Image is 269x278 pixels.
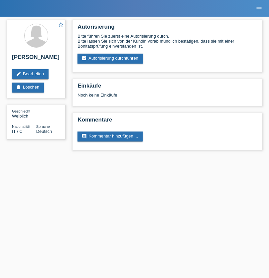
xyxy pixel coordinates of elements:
[77,117,257,127] h2: Kommentare
[36,125,50,129] span: Sprache
[12,69,49,79] a: editBearbeiten
[16,85,21,90] i: delete
[12,54,60,64] h2: [PERSON_NAME]
[58,22,64,29] a: star_border
[77,93,257,103] div: Noch keine Einkäufe
[12,109,30,113] span: Geschlecht
[58,22,64,28] i: star_border
[77,34,257,49] div: Bitte führen Sie zuerst eine Autorisierung durch. Bitte lassen Sie sich von der Kundin vorab münd...
[77,24,257,34] h2: Autorisierung
[36,129,52,134] span: Deutsch
[252,6,266,10] a: menu
[12,83,44,93] a: deleteLöschen
[16,71,21,77] i: edit
[12,125,30,129] span: Nationalität
[256,5,262,12] i: menu
[81,134,87,139] i: comment
[81,56,87,61] i: assignment_turned_in
[77,54,143,64] a: assignment_turned_inAutorisierung durchführen
[77,132,143,141] a: commentKommentar hinzufügen ...
[12,129,23,134] span: Italien / C / 01.09.1961
[77,83,257,93] h2: Einkäufe
[12,109,36,119] div: Weiblich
